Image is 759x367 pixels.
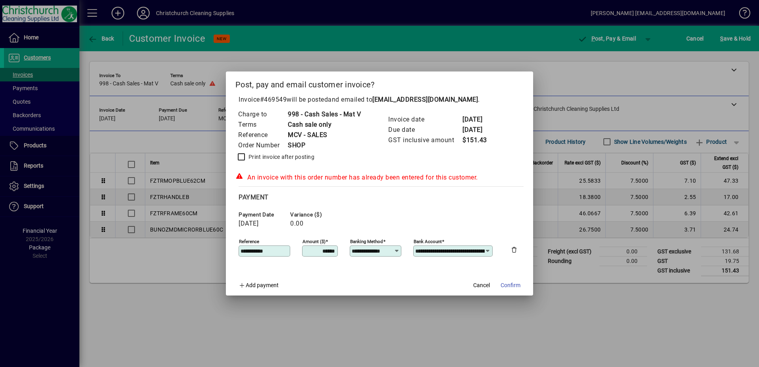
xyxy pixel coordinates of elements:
[235,173,524,182] div: An invoice with this order number has already been entered for this customer.
[235,278,282,292] button: Add payment
[260,96,287,103] span: #469549
[239,239,259,244] mat-label: Reference
[388,125,462,135] td: Due date
[246,282,279,288] span: Add payment
[462,125,494,135] td: [DATE]
[497,278,524,292] button: Confirm
[226,71,533,95] h2: Post, pay and email customer invoice?
[328,96,478,103] span: and emailed to
[501,281,520,290] span: Confirm
[473,281,490,290] span: Cancel
[388,135,462,145] td: GST inclusive amount
[372,96,478,103] b: [EMAIL_ADDRESS][DOMAIN_NAME]
[469,278,494,292] button: Cancel
[239,193,269,201] span: Payment
[238,120,287,130] td: Terms
[302,239,326,244] mat-label: Amount ($)
[235,95,524,104] p: Invoice will be posted .
[238,109,287,120] td: Charge to
[290,220,303,227] span: 0.00
[290,212,338,218] span: Variance ($)
[414,239,442,244] mat-label: Bank Account
[238,140,287,151] td: Order Number
[287,130,361,140] td: MCV - SALES
[287,109,361,120] td: 998 - Cash Sales - Mat V
[287,120,361,130] td: Cash sale only
[239,220,258,227] span: [DATE]
[238,130,287,140] td: Reference
[247,153,314,161] label: Print invoice after posting
[287,140,361,151] td: SHOP
[462,114,494,125] td: [DATE]
[462,135,494,145] td: $151.43
[239,212,286,218] span: Payment date
[350,239,383,244] mat-label: Banking method
[388,114,462,125] td: Invoice date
